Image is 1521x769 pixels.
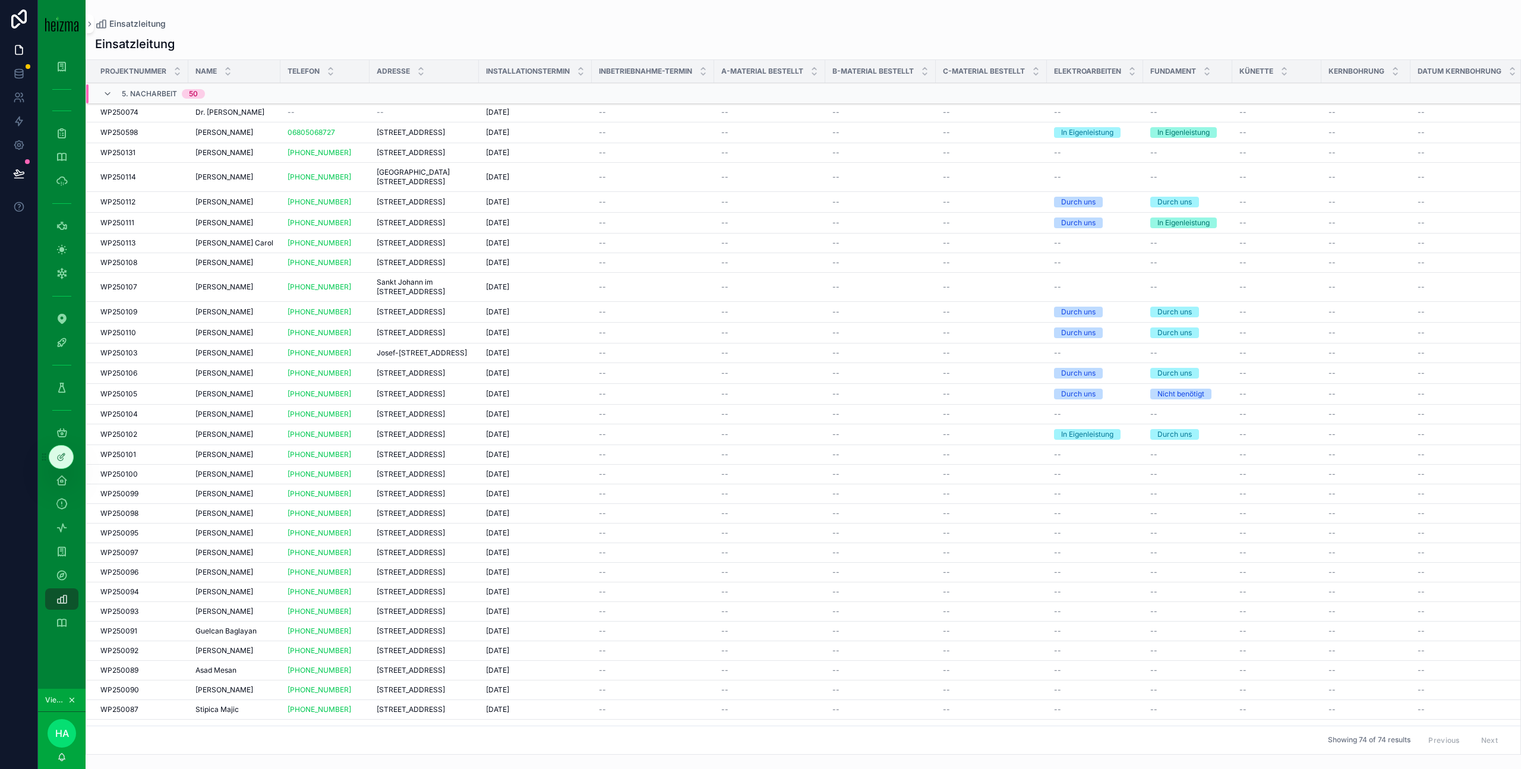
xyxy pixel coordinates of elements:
span: -- [1418,238,1425,248]
span: -- [1239,108,1247,117]
a: In Eigenleistung [1054,127,1136,138]
a: WP250108 [100,258,181,267]
a: [PHONE_NUMBER] [288,172,351,182]
a: -- [832,307,929,317]
div: Durch uns [1157,327,1192,338]
span: [STREET_ADDRESS] [377,148,445,157]
a: -- [599,108,707,117]
span: -- [943,172,950,182]
a: [PHONE_NUMBER] [288,282,351,292]
a: [STREET_ADDRESS] [377,148,472,157]
div: Durch uns [1157,197,1192,207]
a: -- [1054,108,1136,117]
a: [DATE] [486,282,585,292]
span: [PERSON_NAME] [195,148,253,157]
a: In Eigenleistung [1150,218,1225,228]
a: -- [832,148,929,157]
a: -- [943,128,1040,137]
span: [DATE] [486,238,509,248]
span: -- [1239,172,1247,182]
span: -- [721,197,728,207]
span: -- [1150,148,1157,157]
a: -- [1328,172,1403,182]
span: -- [1150,172,1157,182]
span: [DATE] [486,108,509,117]
a: [GEOGRAPHIC_DATA][STREET_ADDRESS] [377,168,472,187]
span: [DATE] [486,328,509,338]
a: -- [721,197,818,207]
a: -- [1054,282,1136,292]
span: -- [832,307,840,317]
a: [PHONE_NUMBER] [288,197,351,207]
span: -- [1239,148,1247,157]
span: -- [1054,238,1061,248]
span: -- [1328,108,1336,117]
a: -- [721,172,818,182]
span: -- [832,238,840,248]
span: -- [832,282,840,292]
a: [PERSON_NAME] [195,282,273,292]
span: [DATE] [486,282,509,292]
a: In Eigenleistung [1150,127,1225,138]
span: -- [943,307,950,317]
a: Durch uns [1150,327,1225,338]
a: -- [721,108,818,117]
span: -- [288,108,295,117]
span: -- [721,172,728,182]
a: -- [1328,148,1403,157]
a: WP250111 [100,218,181,228]
a: -- [1328,282,1403,292]
span: -- [1054,258,1061,267]
span: -- [1328,148,1336,157]
span: -- [1054,172,1061,182]
span: -- [721,307,728,317]
a: [PERSON_NAME] Carol [195,238,273,248]
div: In Eigenleistung [1061,127,1113,138]
a: -- [1418,282,1516,292]
a: WP250110 [100,328,181,338]
span: WP250107 [100,282,137,292]
span: [DATE] [486,197,509,207]
span: [DATE] [486,307,509,317]
a: -- [599,328,707,338]
span: -- [832,148,840,157]
a: -- [1328,218,1403,228]
span: [STREET_ADDRESS] [377,238,445,248]
a: -- [1150,148,1225,157]
span: WP250598 [100,128,138,137]
span: [STREET_ADDRESS] [377,218,445,228]
a: [PHONE_NUMBER] [288,328,362,338]
span: [STREET_ADDRESS] [377,258,445,267]
a: Sankt Johann im [STREET_ADDRESS] [377,278,472,297]
span: -- [1328,282,1336,292]
div: Durch uns [1061,327,1096,338]
span: -- [832,258,840,267]
a: [DATE] [486,307,585,317]
div: In Eigenleistung [1157,218,1210,228]
span: [DATE] [486,148,509,157]
span: [DATE] [486,258,509,267]
a: -- [832,172,929,182]
a: [STREET_ADDRESS] [377,218,472,228]
a: -- [832,258,929,267]
span: -- [832,218,840,228]
span: -- [1328,307,1336,317]
img: App logo [45,16,78,31]
div: Durch uns [1061,218,1096,228]
span: -- [1418,128,1425,137]
a: -- [1418,197,1516,207]
a: [DATE] [486,218,585,228]
span: -- [1054,108,1061,117]
span: -- [943,218,950,228]
a: [PHONE_NUMBER] [288,258,362,267]
a: -- [943,148,1040,157]
span: -- [1239,282,1247,292]
a: -- [943,258,1040,267]
span: WP250111 [100,218,134,228]
a: WP250112 [100,197,181,207]
span: -- [1328,128,1336,137]
span: [PERSON_NAME] [195,197,253,207]
span: -- [1328,218,1336,228]
a: -- [1418,238,1516,248]
span: WP250109 [100,307,137,317]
